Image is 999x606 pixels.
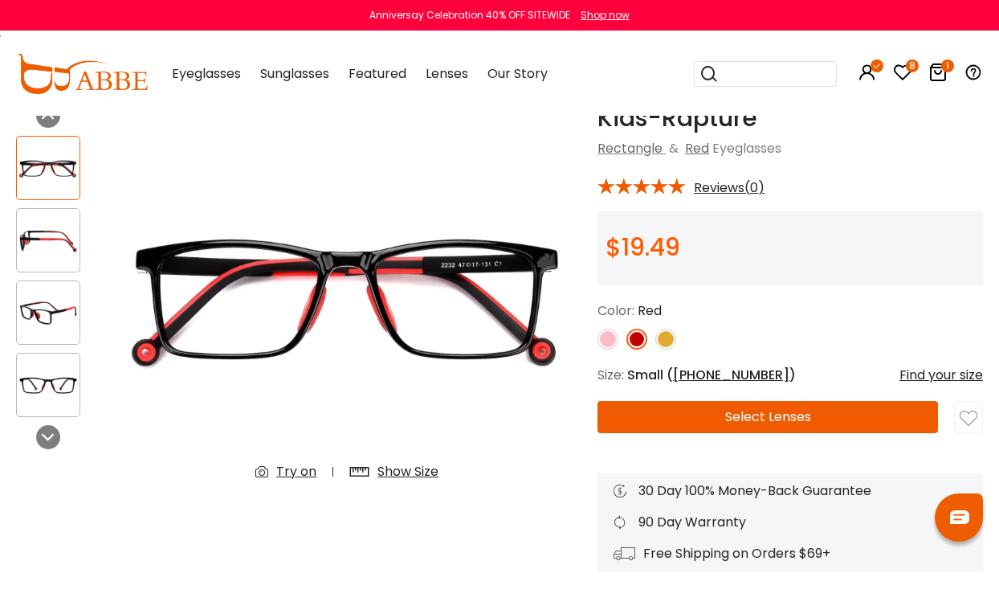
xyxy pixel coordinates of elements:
span: [PHONE_NUMBER] [673,366,789,384]
div: Anniversay Celebration 40% OFF SITEWIDE [369,8,570,23]
span: Color: [597,301,634,320]
span: Featured [349,64,406,83]
div: Free Shipping on Orders $69+ [614,544,967,563]
a: Red [685,139,709,158]
a: Shop now [573,8,630,22]
div: Show Size [377,462,438,481]
a: 1 [928,66,948,84]
span: Size: [597,366,624,384]
a: 8 [893,66,912,84]
span: Small ( ) [627,366,796,384]
button: Select Lenses [597,401,938,433]
img: abbeglasses.com [16,54,148,94]
span: Eyeglasses [172,64,241,83]
img: chat [950,510,969,524]
div: Try on [276,462,316,481]
div: 30 Day 100% Money-Back Guarantee [614,481,967,501]
img: Kids-Rapture Red TR Eyeglasses , Fashion , UniversalBridgeFit Frames from ABBE Glasses [17,225,80,256]
span: & [666,139,682,158]
i: 8 [906,59,919,72]
span: Eyeglasses [712,139,781,158]
img: Kids-Rapture Red TR Eyeglasses , Fashion , UniversalBridgeFit Frames from ABBE Glasses [17,153,80,184]
div: 90 Day Warranty [614,513,967,532]
div: Shop now [581,8,630,23]
span: Red [638,301,662,320]
i: 1 [941,59,954,72]
h1: Kids-Rapture [597,104,983,133]
span: Sunglasses [260,64,329,83]
img: Kids-Rapture Red TR Eyeglasses , Fashion , UniversalBridgeFit Frames from ABBE Glasses [17,370,80,401]
img: Kids-Rapture Red TR Eyeglasses , Fashion , UniversalBridgeFit Frames from ABBE Glasses [113,104,581,494]
div: Find your size [899,366,983,385]
span: Reviews(0) [694,181,765,195]
img: Kids-Rapture Red TR Eyeglasses , Fashion , UniversalBridgeFit Frames from ABBE Glasses [17,297,80,329]
span: $19.49 [606,230,680,264]
span: Our Story [487,64,548,83]
a: Rectangle [597,139,663,158]
img: like [960,410,977,428]
span: Lenses [426,64,468,83]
